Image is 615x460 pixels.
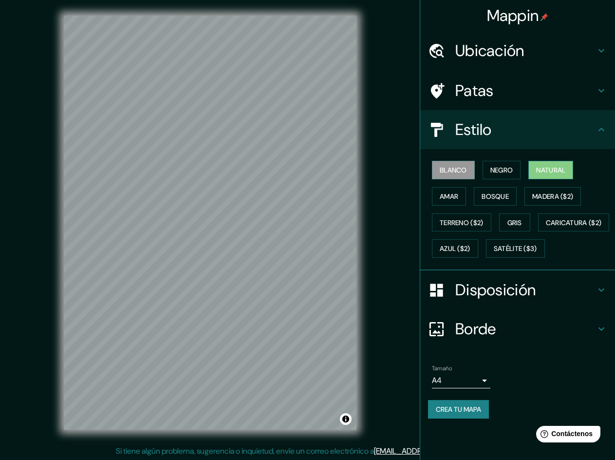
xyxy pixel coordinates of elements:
[455,119,492,140] font: Estilo
[432,187,466,206] button: Amar
[420,71,615,110] div: Patas
[538,213,610,232] button: Caricatura ($2)
[536,166,565,174] font: Natural
[340,413,352,425] button: Activar o desactivar atribución
[420,309,615,348] div: Borde
[455,280,536,300] font: Disposición
[440,192,458,201] font: Amar
[524,187,581,206] button: Madera ($2)
[455,40,524,61] font: Ubicación
[482,192,509,201] font: Bosque
[432,375,442,385] font: A4
[474,187,517,206] button: Bosque
[440,218,484,227] font: Terreno ($2)
[494,245,537,253] font: Satélite ($3)
[546,218,602,227] font: Caricatura ($2)
[440,166,467,174] font: Blanco
[455,319,496,339] font: Borde
[507,218,522,227] font: Gris
[532,192,573,201] font: Madera ($2)
[487,5,539,26] font: Mappin
[432,213,491,232] button: Terreno ($2)
[436,405,481,414] font: Crea tu mapa
[528,422,604,449] iframe: Lanzador de widgets de ayuda
[483,161,521,179] button: Negro
[374,446,494,456] a: [EMAIL_ADDRESS][DOMAIN_NAME]
[440,245,470,253] font: Azul ($2)
[420,270,615,309] div: Disposición
[116,446,374,456] font: Si tiene algún problema, sugerencia o inquietud, envíe un correo electrónico a
[432,373,490,388] div: A4
[428,400,489,419] button: Crea tu mapa
[499,213,530,232] button: Gris
[64,16,356,430] canvas: Mapa
[420,110,615,149] div: Estilo
[432,364,452,372] font: Tamaño
[420,31,615,70] div: Ubicación
[540,13,548,21] img: pin-icon.png
[490,166,513,174] font: Negro
[528,161,573,179] button: Natural
[432,161,475,179] button: Blanco
[432,239,478,258] button: Azul ($2)
[455,80,494,101] font: Patas
[486,239,545,258] button: Satélite ($3)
